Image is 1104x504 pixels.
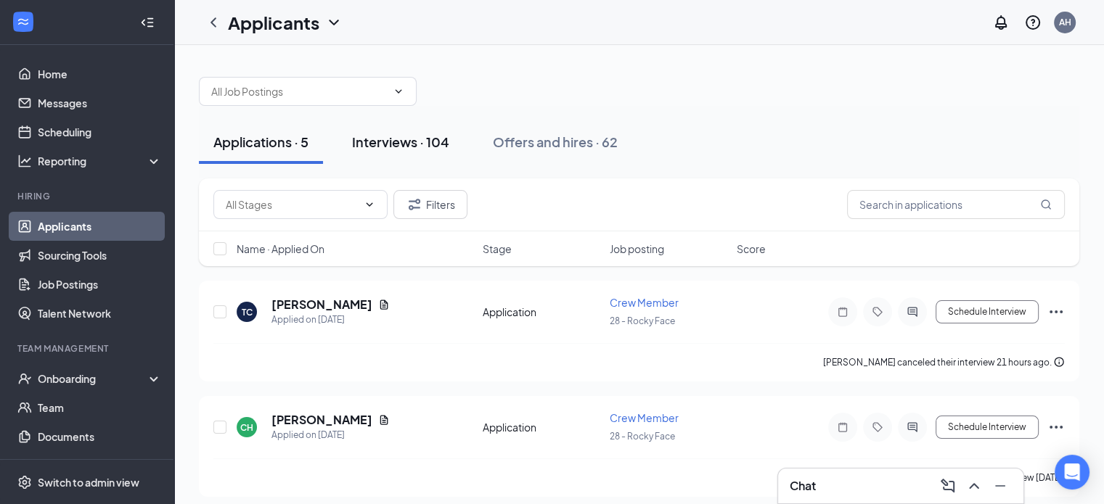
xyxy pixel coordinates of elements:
[271,428,390,442] div: Applied on [DATE]
[992,14,1010,31] svg: Notifications
[483,241,512,256] span: Stage
[38,117,162,146] a: Scheduling
[38,475,139,489] div: Switch to admin view
[737,241,766,256] span: Score
[989,474,1012,497] button: Minimize
[16,15,30,29] svg: WorkstreamLogo
[38,393,162,422] a: Team
[939,477,957,495] svg: ComposeMessage
[904,306,921,318] svg: ActiveChat
[38,270,162,299] a: Job Postings
[936,300,1039,323] button: Schedule Interview
[610,296,679,309] span: Crew Member
[483,305,601,319] div: Application
[38,59,162,88] a: Home
[1047,418,1065,436] svg: Ellipses
[140,15,155,30] svg: Collapse
[17,371,32,386] svg: UserCheck
[834,421,851,433] svg: Note
[965,477,983,495] svg: ChevronUp
[1053,356,1065,368] svg: Info
[271,412,372,428] h5: [PERSON_NAME]
[38,212,162,241] a: Applicants
[493,133,618,151] div: Offers and hires · 62
[823,355,1065,370] div: [PERSON_NAME] canceled their interview 21 hours ago.
[378,414,390,426] svg: Document
[364,199,375,210] svg: ChevronDown
[936,474,960,497] button: ComposeMessage
[271,297,372,313] h5: [PERSON_NAME]
[1047,303,1065,321] svg: Ellipses
[904,421,921,433] svg: ActiveChat
[406,196,423,213] svg: Filter
[393,86,404,97] svg: ChevronDown
[38,299,162,328] a: Talent Network
[38,88,162,117] a: Messages
[1055,455,1089,489] div: Open Intercom Messenger
[17,154,32,168] svg: Analysis
[228,10,319,35] h1: Applicants
[38,371,150,386] div: Onboarding
[325,14,343,31] svg: ChevronDown
[17,342,159,355] div: Team Management
[38,154,163,168] div: Reporting
[242,306,253,318] div: TC
[38,451,162,480] a: Surveys
[610,315,675,326] span: 28 - Rocky Face
[205,14,222,31] svg: ChevronLeft
[936,416,1039,439] button: Schedule Interview
[213,133,308,151] div: Applications · 5
[483,420,601,434] div: Application
[352,133,449,151] div: Interviews · 104
[610,241,664,256] span: Job posting
[211,83,387,99] input: All Job Postings
[38,422,162,451] a: Documents
[378,299,390,310] svg: Document
[869,421,886,433] svg: Tag
[271,313,390,327] div: Applied on [DATE]
[847,190,1065,219] input: Search in applications
[610,411,679,424] span: Crew Member
[834,306,851,318] svg: Note
[1059,16,1071,28] div: AH
[1040,199,1052,210] svg: MagnifyingGlass
[240,421,253,434] div: CH
[393,190,467,219] button: Filter Filters
[962,474,986,497] button: ChevronUp
[38,241,162,270] a: Sourcing Tools
[17,190,159,202] div: Hiring
[17,475,32,489] svg: Settings
[790,478,816,494] h3: Chat
[1024,14,1042,31] svg: QuestionInfo
[991,477,1009,495] svg: Minimize
[869,306,886,318] svg: Tag
[610,431,675,442] span: 28 - Rocky Face
[226,197,358,212] input: All Stages
[237,241,324,256] span: Name · Applied On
